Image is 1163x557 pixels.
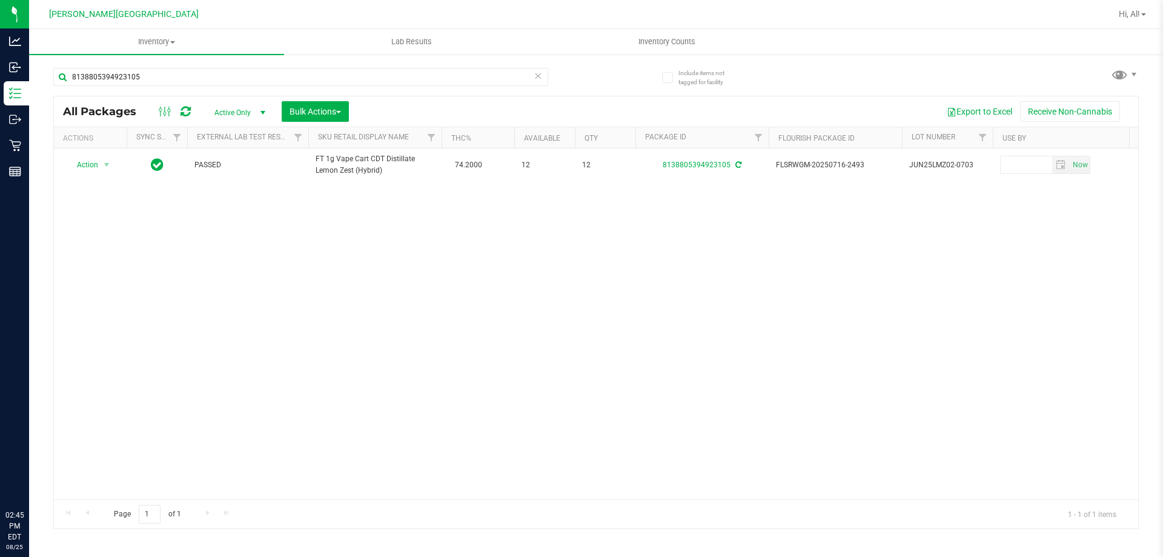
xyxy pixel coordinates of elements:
[422,127,442,148] a: Filter
[5,510,24,542] p: 02:45 PM EDT
[534,68,542,84] span: Clear
[63,134,122,142] div: Actions
[99,156,114,173] span: select
[9,87,21,99] inline-svg: Inventory
[1119,9,1140,19] span: Hi, Al!
[9,61,21,73] inline-svg: Inbound
[9,139,21,152] inline-svg: Retail
[1052,156,1070,173] span: select
[318,133,409,141] a: Sku Retail Display Name
[29,36,284,47] span: Inventory
[29,29,284,55] a: Inventory
[5,542,24,552] p: 08/25
[939,101,1020,122] button: Export to Excel
[167,127,187,148] a: Filter
[282,101,349,122] button: Bulk Actions
[136,133,183,141] a: Sync Status
[776,159,895,171] span: FLSRWGM-20250716-2493
[66,156,99,173] span: Action
[663,161,731,169] a: 8138805394923105
[734,161,741,169] span: Sync from Compliance System
[912,133,955,141] a: Lot Number
[9,165,21,178] inline-svg: Reports
[1002,134,1026,142] a: Use By
[539,29,794,55] a: Inventory Counts
[9,35,21,47] inline-svg: Analytics
[1070,156,1090,174] span: Set Current date
[1058,505,1126,523] span: 1 - 1 of 1 items
[749,127,769,148] a: Filter
[973,127,993,148] a: Filter
[139,505,161,524] input: 1
[909,159,986,171] span: JUN25LMZ02-0703
[290,107,341,116] span: Bulk Actions
[12,460,48,496] iframe: Resource center
[375,36,448,47] span: Lab Results
[316,153,434,176] span: FT 1g Vape Cart CDT Distillate Lemon Zest (Hybrid)
[678,68,739,87] span: Include items not tagged for facility
[53,68,548,86] input: Search Package ID, Item Name, SKU, Lot or Part Number...
[778,134,855,142] a: Flourish Package ID
[49,9,199,19] span: [PERSON_NAME][GEOGRAPHIC_DATA]
[194,159,301,171] span: PASSED
[9,113,21,125] inline-svg: Outbound
[622,36,712,47] span: Inventory Counts
[1070,156,1090,173] span: select
[451,134,471,142] a: THC%
[151,156,164,173] span: In Sync
[645,133,686,141] a: Package ID
[522,159,568,171] span: 12
[585,134,598,142] a: Qty
[582,159,628,171] span: 12
[449,156,488,174] span: 74.2000
[1020,101,1120,122] button: Receive Non-Cannabis
[197,133,292,141] a: External Lab Test Result
[524,134,560,142] a: Available
[104,505,191,524] span: Page of 1
[63,105,148,118] span: All Packages
[288,127,308,148] a: Filter
[284,29,539,55] a: Lab Results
